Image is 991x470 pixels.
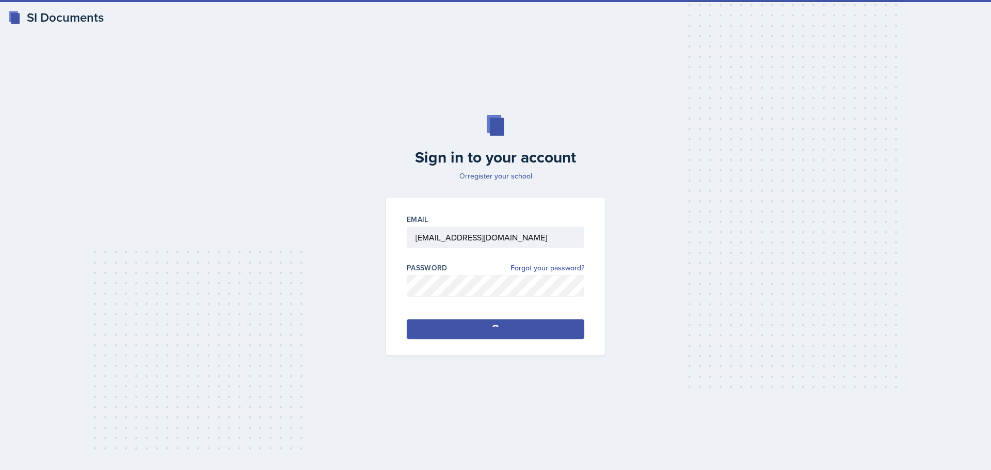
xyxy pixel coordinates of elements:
a: register your school [468,171,532,181]
label: Password [407,263,447,273]
label: Email [407,214,428,224]
a: Forgot your password? [510,263,584,273]
h2: Sign in to your account [380,148,611,167]
a: SI Documents [8,8,104,27]
p: Or [380,171,611,181]
input: Email [407,226,584,248]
